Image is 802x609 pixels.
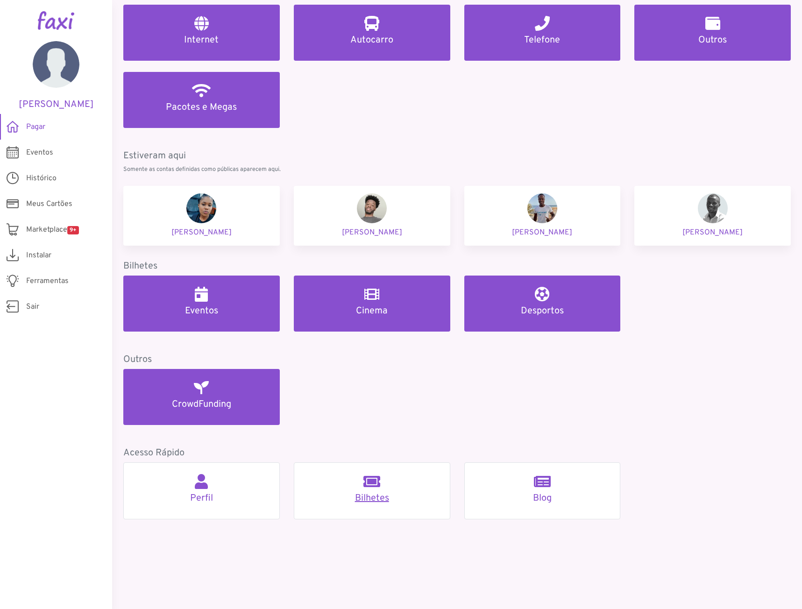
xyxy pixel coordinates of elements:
a: Telefone [464,5,621,61]
a: jailson silva [PERSON_NAME] [634,186,791,246]
h5: Acesso Rápido [123,447,791,459]
h5: Internet [135,35,269,46]
h5: Cinema [305,305,439,317]
p: Somente as contas definidas como públicas aparecem aqui. [123,165,791,174]
a: Dannyel Pina [PERSON_NAME] [294,186,450,246]
p: [PERSON_NAME] [131,227,272,238]
span: Marketplace [26,224,79,235]
a: Bilhetes [294,462,450,519]
span: Histórico [26,173,57,184]
a: Autocarro [294,5,450,61]
h5: Perfil [135,493,268,504]
a: Cinema [294,276,450,332]
a: Perfil [123,462,280,519]
h5: Desportos [476,305,610,317]
a: Internet [123,5,280,61]
span: Eventos [26,147,53,158]
h5: Outros [646,35,780,46]
h5: Blog [476,493,609,504]
h5: Autocarro [305,35,439,46]
a: Pacotes e Megas [123,72,280,128]
a: Cé Fernandes [PERSON_NAME] [464,186,621,246]
p: [PERSON_NAME] [301,227,443,238]
h5: Pacotes e Megas [135,102,269,113]
img: jailson silva [698,193,728,223]
a: CrowdFunding [123,369,280,425]
p: [PERSON_NAME] [472,227,613,238]
span: Meus Cartões [26,198,72,210]
img: Jandira Jorgeane [186,193,216,223]
a: Blog [464,462,621,519]
img: Cé Fernandes [527,193,557,223]
img: Dannyel Pina [357,193,387,223]
span: Ferramentas [26,276,69,287]
h5: Outros [123,354,791,365]
h5: [PERSON_NAME] [14,99,98,110]
a: Eventos [123,276,280,332]
a: Outros [634,5,791,61]
span: Instalar [26,250,51,261]
h5: CrowdFunding [135,399,269,410]
a: Desportos [464,276,621,332]
h5: Bilhetes [305,493,439,504]
h5: Eventos [135,305,269,317]
span: 9+ [67,226,79,234]
p: [PERSON_NAME] [642,227,783,238]
a: Jandira Jorgeane [PERSON_NAME] [123,186,280,246]
h5: Estiveram aqui [123,150,791,162]
h5: Telefone [476,35,610,46]
a: [PERSON_NAME] [14,41,98,110]
span: Pagar [26,121,45,133]
h5: Bilhetes [123,261,791,272]
span: Sair [26,301,39,312]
